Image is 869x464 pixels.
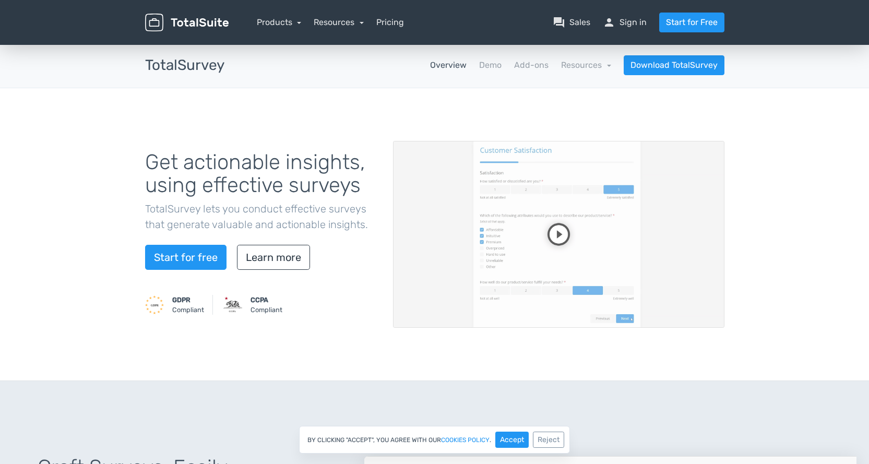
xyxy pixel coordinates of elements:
[223,295,242,314] img: CCPA
[145,201,377,232] p: TotalSurvey lets you conduct effective surveys that generate valuable and actionable insights.
[376,16,404,29] a: Pricing
[145,151,377,197] h1: Get actionable insights, using effective surveys
[603,16,647,29] a: personSign in
[251,295,282,315] small: Compliant
[441,437,490,443] a: cookies policy
[251,296,268,304] strong: CCPA
[533,432,564,448] button: Reject
[145,57,224,74] h3: TotalSurvey
[237,245,310,270] a: Learn more
[314,17,364,27] a: Resources
[299,426,570,454] div: By clicking "Accept", you agree with our .
[495,432,529,448] button: Accept
[257,17,302,27] a: Products
[624,55,724,75] a: Download TotalSurvey
[145,245,227,270] a: Start for free
[172,295,204,315] small: Compliant
[561,60,611,70] a: Resources
[145,14,229,32] img: TotalSuite for WordPress
[603,16,615,29] span: person
[145,295,164,314] img: GDPR
[553,16,590,29] a: question_answerSales
[553,16,565,29] span: question_answer
[659,13,724,32] a: Start for Free
[479,59,502,72] a: Demo
[430,59,467,72] a: Overview
[514,59,549,72] a: Add-ons
[172,296,191,304] strong: GDPR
